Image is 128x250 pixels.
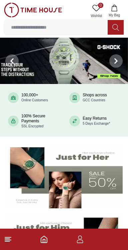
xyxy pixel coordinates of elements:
div: Easy Returns [83,116,110,126]
a: 0Wishlist [88,3,105,20]
span: SSL Encrypted [21,124,43,128]
span: Online Customers [21,98,48,102]
div: 100,000+ [21,93,48,103]
div: 100% Secure Payments [21,114,59,129]
span: My Bag [106,13,123,18]
a: Home [40,235,48,243]
span: Wishlist [88,13,105,18]
span: 5 Days Exchange* [83,122,110,125]
button: My Bag [105,3,124,20]
img: Women's Watches Banner [5,143,123,209]
div: Shops across [83,93,107,103]
span: 0 [98,3,103,8]
img: ... [4,3,62,17]
span: GCC Countries [83,98,105,102]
